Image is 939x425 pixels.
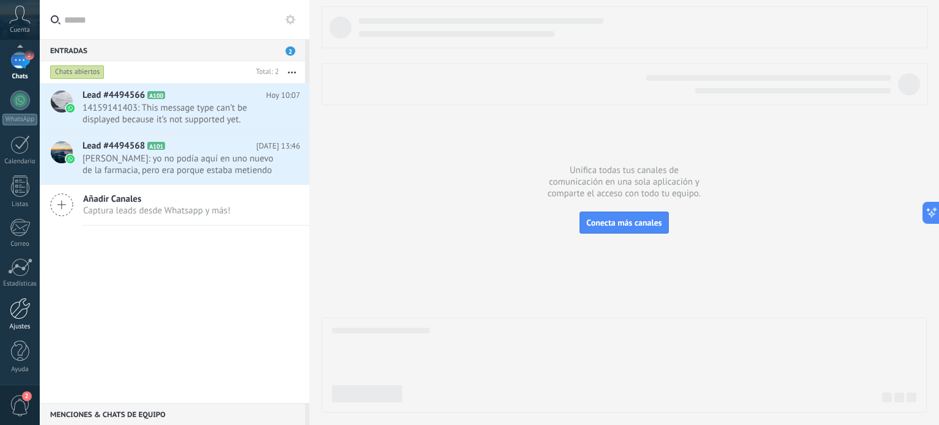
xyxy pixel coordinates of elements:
button: Más [279,61,305,83]
div: Correo [2,240,38,248]
div: Listas [2,201,38,209]
span: Añadir Canales [83,193,230,205]
a: Lead #4494566 A100 Hoy 10:07 14159141403: This message type can’t be displayed because it’s not s... [40,83,309,133]
span: 2 [285,46,295,56]
span: Lead #4494566 [83,89,145,102]
div: Estadísticas [2,280,38,288]
span: A101 [147,142,165,150]
img: waba.svg [66,104,75,113]
button: Conecta más canales [580,212,668,234]
div: Calendario [2,158,38,166]
div: Total: 2 [251,66,279,78]
span: Lead #4494568 [83,140,145,152]
div: Ayuda [2,366,38,374]
div: Entradas [40,39,305,61]
a: Lead #4494568 A101 [DATE] 13:46 [PERSON_NAME]: yo no podía aquí en uno nuevo de la farmacia, pero... [40,134,309,184]
div: WhatsApp [2,114,37,125]
span: Hoy 10:07 [266,89,300,102]
div: Menciones & Chats de equipo [40,403,305,425]
span: 14159141403: This message type can’t be displayed because it’s not supported yet. [83,102,277,125]
span: A100 [147,91,165,99]
span: [DATE] 13:46 [256,140,300,152]
span: Conecta más canales [586,217,661,228]
div: Chats abiertos [50,65,105,79]
div: Chats [2,73,38,81]
span: [PERSON_NAME]: yo no podía aquí en uno nuevo de la farmacia, pero era porque estaba metiendo mal ... [83,153,277,176]
span: 2 [22,391,32,401]
span: Captura leads desde Whatsapp y más! [83,205,230,216]
div: Ajustes [2,323,38,331]
img: waba.svg [66,155,75,163]
span: Cuenta [10,26,30,34]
